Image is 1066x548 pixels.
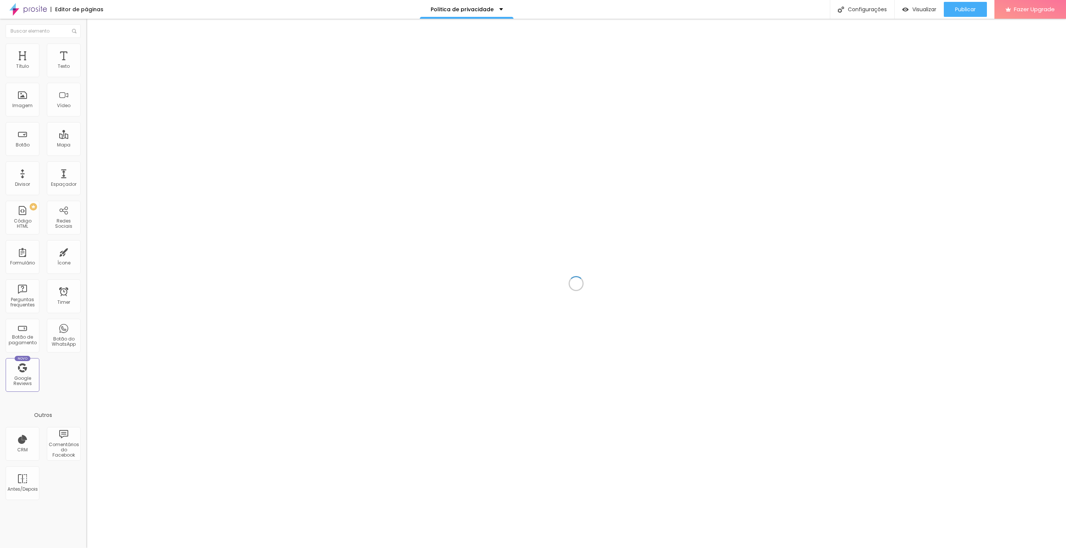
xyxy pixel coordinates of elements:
input: Buscar elemento [6,24,81,38]
span: Fazer Upgrade [1014,6,1055,12]
div: CRM [17,447,28,452]
div: Formulário [10,260,35,266]
img: Icone [838,6,844,13]
div: Botão de pagamento [7,334,37,345]
div: Texto [58,64,70,69]
div: Imagem [12,103,33,108]
button: Publicar [944,2,987,17]
div: Ícone [57,260,70,266]
span: Publicar [955,6,976,12]
div: Novo [15,356,31,361]
div: Mapa [57,142,70,148]
div: Divisor [15,182,30,187]
div: Título [16,64,29,69]
div: Perguntas frequentes [7,297,37,308]
div: Espaçador [51,182,76,187]
div: Antes/Depois [7,487,37,492]
div: Google Reviews [7,376,37,387]
div: Redes Sociais [49,218,78,229]
div: Botão do WhatsApp [49,336,78,347]
div: Código HTML [7,218,37,229]
img: view-1.svg [902,6,909,13]
p: Politica de privacidade [431,7,494,12]
div: Editor de páginas [51,7,103,12]
span: Visualizar [912,6,936,12]
button: Visualizar [895,2,944,17]
div: Vídeo [57,103,70,108]
img: Icone [72,29,76,33]
div: Timer [57,300,70,305]
div: Comentários do Facebook [49,442,78,458]
div: Botão [16,142,30,148]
